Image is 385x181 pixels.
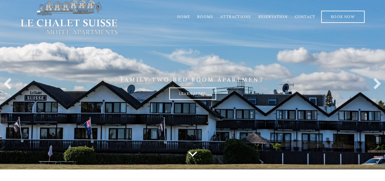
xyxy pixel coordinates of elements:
a: Book Now [321,11,365,23]
a: Reservation [258,14,287,19]
a: Learn more [169,87,216,100]
a: Home [177,14,190,19]
a: Contact [295,14,315,19]
a: Attractions [220,14,251,19]
a: Rooms [197,14,213,19]
p: FAMILY TWO BED ROOM APARTMENT [19,76,366,83]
